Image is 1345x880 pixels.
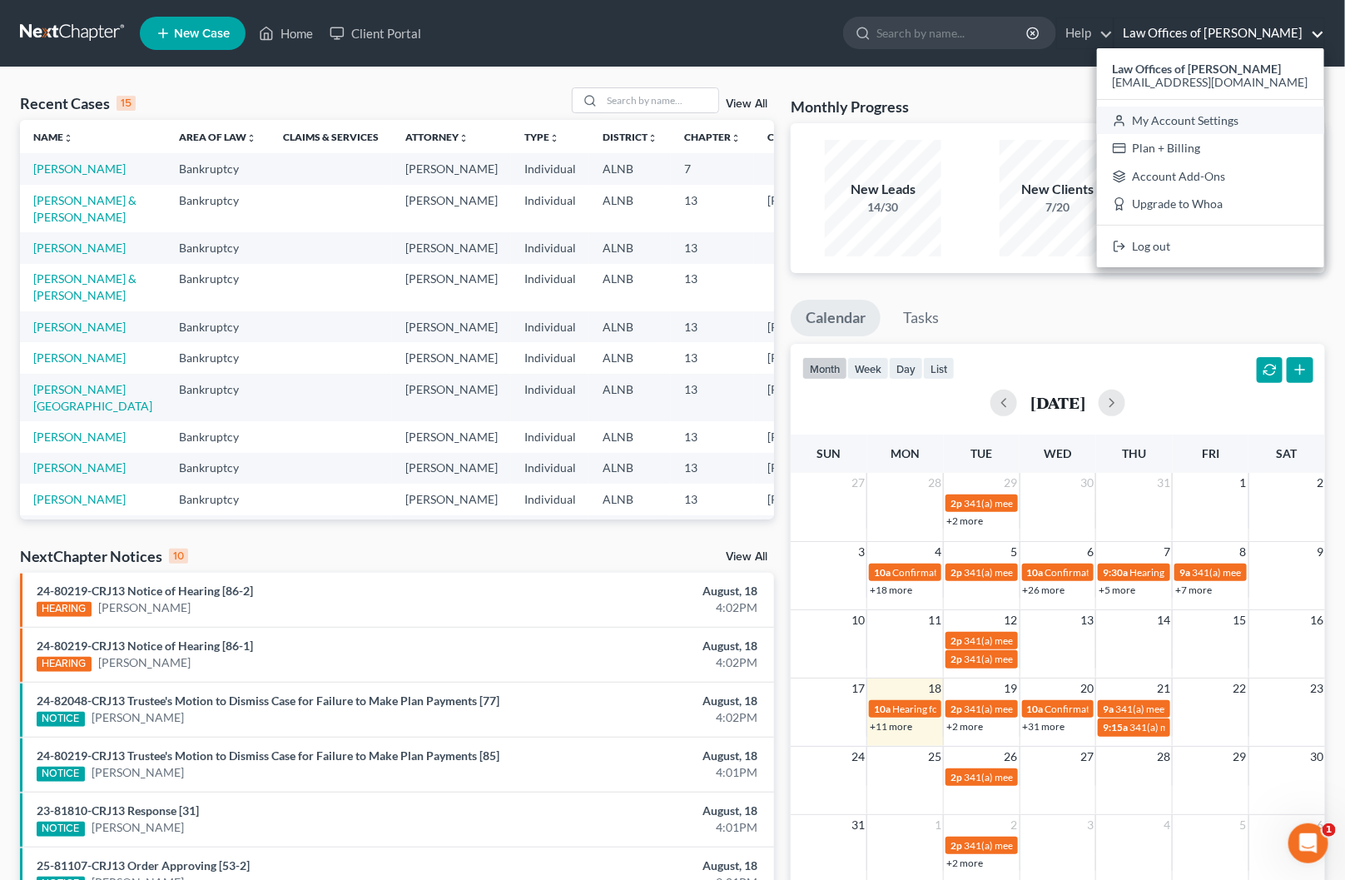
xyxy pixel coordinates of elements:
[1097,134,1324,162] a: Plan + Billing
[870,720,912,733] a: +11 more
[166,311,270,342] td: Bankruptcy
[817,446,841,460] span: Sun
[459,133,469,143] i: unfold_more
[589,311,671,342] td: ALNB
[589,515,671,546] td: ALNB
[1085,542,1095,562] span: 6
[511,264,589,311] td: Individual
[33,271,136,302] a: [PERSON_NAME] & [PERSON_NAME]
[166,232,270,263] td: Bankruptcy
[850,610,866,630] span: 10
[1010,815,1020,835] span: 2
[1202,446,1219,460] span: Fri
[964,566,1124,579] span: 341(a) meeting for [PERSON_NAME]
[1232,610,1248,630] span: 15
[166,453,270,484] td: Bankruptcy
[1000,180,1116,199] div: New Clients
[589,185,671,232] td: ALNB
[1023,584,1065,596] a: +26 more
[1023,720,1065,733] a: +31 more
[33,193,136,224] a: [PERSON_NAME] & [PERSON_NAME]
[392,484,511,515] td: [PERSON_NAME]
[1097,191,1324,219] a: Upgrade to Whoa
[1097,232,1324,261] a: Log out
[950,497,962,510] span: 2p
[1155,473,1172,493] span: 31
[166,515,270,546] td: Bankruptcy
[37,712,85,727] div: NOTICE
[37,767,85,782] div: NOTICE
[1003,610,1020,630] span: 12
[754,342,884,373] td: [PHONE_NUMBER]
[726,551,767,563] a: View All
[964,703,1124,715] span: 341(a) meeting for [PERSON_NAME]
[1103,566,1128,579] span: 9:30a
[1114,18,1324,48] a: Law Offices of [PERSON_NAME]
[1079,473,1095,493] span: 30
[166,153,270,184] td: Bankruptcy
[825,199,941,216] div: 14/30
[392,153,511,184] td: [PERSON_NAME]
[892,703,1022,715] span: Hearing for [PERSON_NAME]
[392,453,511,484] td: [PERSON_NAME]
[1129,721,1290,733] span: 341(a) meeting for [PERSON_NAME]
[1323,823,1336,837] span: 1
[1315,815,1325,835] span: 6
[392,185,511,232] td: [PERSON_NAME]
[889,357,923,380] button: day
[1097,107,1324,135] a: My Account Settings
[529,638,757,654] div: August, 18
[964,497,1124,510] span: 341(a) meeting for [PERSON_NAME]
[1238,542,1248,562] span: 8
[1079,747,1095,767] span: 27
[511,421,589,452] td: Individual
[179,131,256,143] a: Area of Lawunfold_more
[529,583,757,599] div: August, 18
[754,515,884,546] td: [PHONE_NUMBER]
[671,453,754,484] td: 13
[392,515,511,546] td: [PERSON_NAME]
[511,453,589,484] td: Individual
[1315,542,1325,562] span: 9
[1238,815,1248,835] span: 5
[926,473,943,493] span: 28
[926,747,943,767] span: 25
[589,484,671,515] td: ALNB
[950,653,962,665] span: 2p
[888,300,954,336] a: Tasks
[529,693,757,709] div: August, 18
[37,602,92,617] div: HEARING
[874,703,891,715] span: 10a
[1175,584,1212,596] a: +7 more
[392,264,511,311] td: [PERSON_NAME]
[1288,823,1328,863] iframe: Intercom live chat
[1308,610,1325,630] span: 16
[1057,18,1113,48] a: Help
[1085,815,1095,835] span: 3
[321,18,429,48] a: Client Portal
[33,241,126,255] a: [PERSON_NAME]
[117,96,136,111] div: 15
[684,131,741,143] a: Chapterunfold_more
[950,839,962,852] span: 2p
[529,819,757,836] div: 4:01PM
[392,342,511,373] td: [PERSON_NAME]
[166,185,270,232] td: Bankruptcy
[166,342,270,373] td: Bankruptcy
[648,133,658,143] i: unfold_more
[392,374,511,421] td: [PERSON_NAME]
[33,492,126,506] a: [PERSON_NAME]
[850,747,866,767] span: 24
[92,764,184,781] a: [PERSON_NAME]
[392,421,511,452] td: [PERSON_NAME]
[791,97,909,117] h3: Monthly Progress
[37,748,499,763] a: 24-80219-CRJ13 Trustee's Motion to Dismiss Case for Failure to Make Plan Payments [85]
[1003,679,1020,699] span: 19
[892,566,1081,579] span: Confirmation hearing for [PERSON_NAME]
[166,421,270,452] td: Bankruptcy
[1003,747,1020,767] span: 26
[1155,747,1172,767] span: 28
[950,566,962,579] span: 2p
[1238,473,1248,493] span: 1
[1308,679,1325,699] span: 23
